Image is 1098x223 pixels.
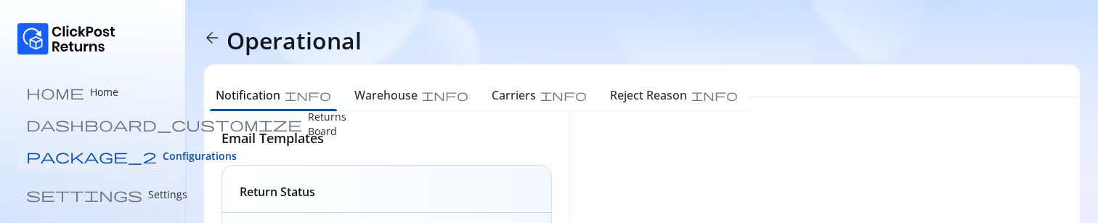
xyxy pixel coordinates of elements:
p: Home [90,85,118,100]
span: arrow_back [203,29,221,46]
span: package_2 [26,149,157,163]
h6: Carriers [492,86,536,104]
p: Settings [148,187,187,202]
h6: Warehouse [354,86,418,104]
a: dashboard_customize Returns Board [17,110,168,139]
a: settings Settings [17,180,168,209]
span: dashboard_customize [26,117,302,131]
span: settings [26,187,142,202]
h6: Return Status [240,183,315,200]
h6: Reject Reason [610,86,687,104]
span: home [26,85,84,100]
span: info [691,89,738,101]
a: home Home [17,78,168,107]
span: info [540,89,587,101]
span: Configurations [163,149,237,163]
span: info [285,89,331,101]
h6: Notification [216,86,280,104]
h4: Operational [227,26,362,55]
span: info [422,89,468,101]
p: Returns Board [308,110,346,139]
h5: Email Templates [221,129,324,147]
a: package_2 Configurations [17,142,168,171]
img: Logo [17,23,115,54]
